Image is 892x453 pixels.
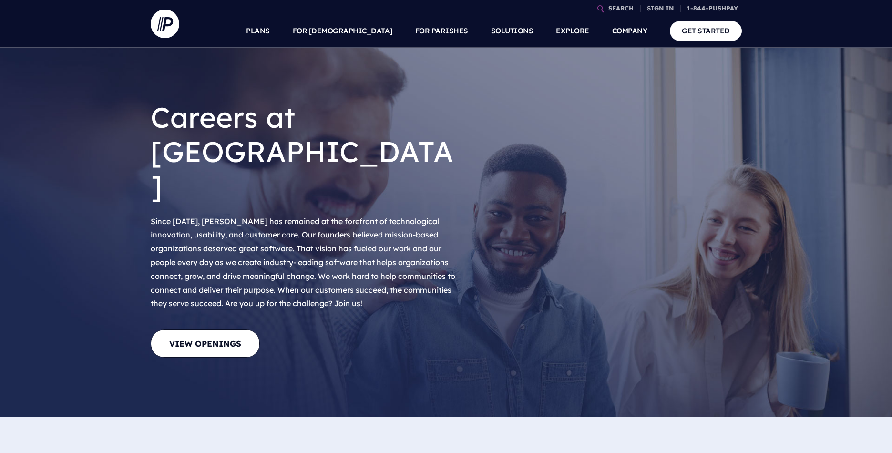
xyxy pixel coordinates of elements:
h1: Careers at [GEOGRAPHIC_DATA] [151,93,461,211]
a: SOLUTIONS [491,14,533,48]
a: PLANS [246,14,270,48]
a: View Openings [151,329,260,358]
a: GET STARTED [670,21,742,41]
span: Since [DATE], [PERSON_NAME] has remained at the forefront of technological innovation, usability,... [151,216,455,309]
a: FOR [DEMOGRAPHIC_DATA] [293,14,392,48]
a: FOR PARISHES [415,14,468,48]
a: EXPLORE [556,14,589,48]
a: COMPANY [612,14,647,48]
